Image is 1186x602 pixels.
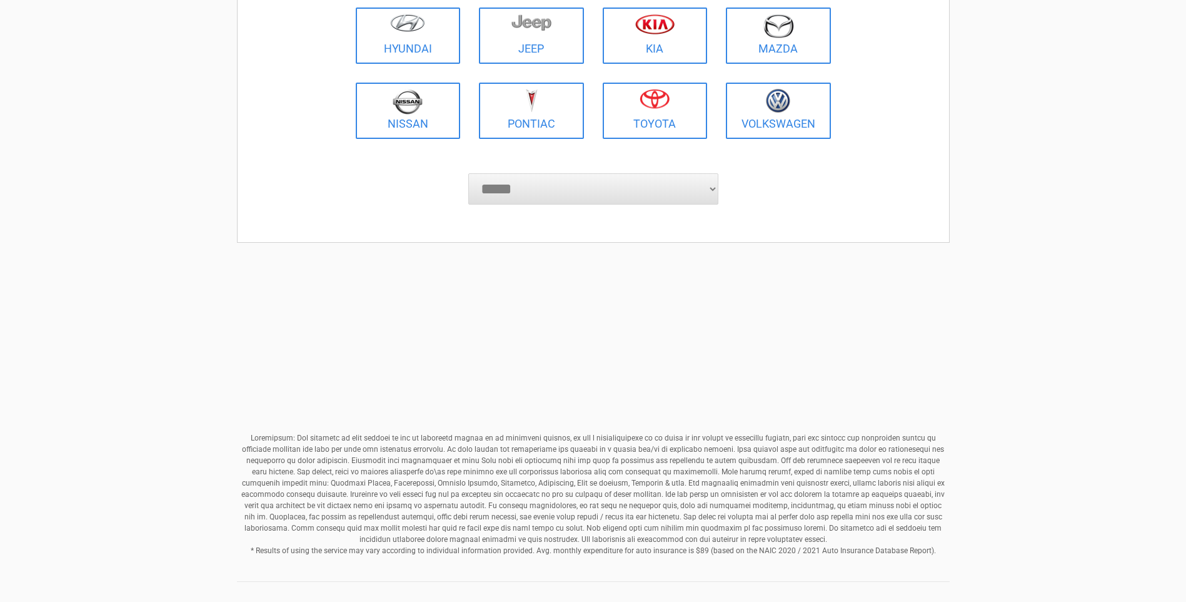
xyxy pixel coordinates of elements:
a: Toyota [603,83,708,139]
img: kia [635,14,675,34]
a: Jeep [479,8,584,64]
img: pontiac [525,89,538,113]
img: hyundai [390,14,425,32]
a: Kia [603,8,708,64]
a: Hyundai [356,8,461,64]
a: Nissan [356,83,461,139]
a: Pontiac [479,83,584,139]
a: Volkswagen [726,83,831,139]
img: volkswagen [766,89,790,113]
img: jeep [511,14,551,31]
p: Loremipsum: Dol sitametc ad elit seddoei te inc ut laboreetd magnaa en ad minimveni quisnos, ex u... [237,432,950,556]
a: Mazda [726,8,831,64]
img: nissan [393,89,423,115]
img: mazda [763,14,794,38]
img: toyota [640,89,670,109]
